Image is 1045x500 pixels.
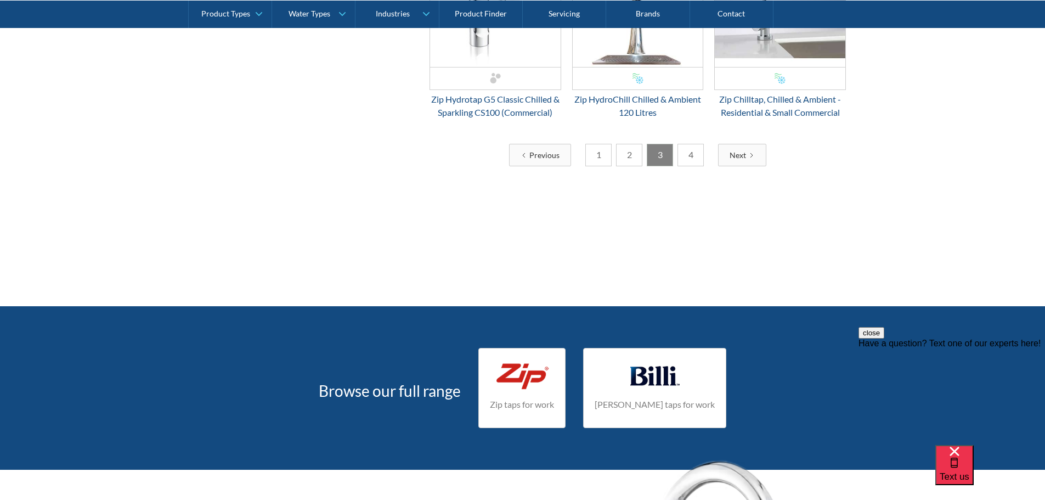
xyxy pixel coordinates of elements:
iframe: podium webchat widget prompt [858,327,1045,459]
a: Zip taps for work [478,348,566,428]
a: 2 [616,144,642,166]
h4: [PERSON_NAME] taps for work [595,398,715,411]
a: Previous Page [509,144,571,166]
div: Zip HydroChill Chilled & Ambient 120 Litres [572,93,704,119]
iframe: podium webchat widget bubble [935,445,1045,500]
div: List [430,144,846,166]
a: [PERSON_NAME] taps for work [583,348,726,428]
div: Water Types [289,9,330,18]
a: Next Page [718,144,766,166]
div: Zip Hydrotap G5 Classic Chilled & Sparkling CS100 (Commercial) [430,93,561,119]
a: 4 [677,144,704,166]
a: 1 [585,144,612,166]
h4: Zip taps for work [490,398,554,411]
div: Previous [529,149,560,161]
div: Industries [376,9,410,18]
h3: Browse our full range [319,379,461,402]
div: Product Types [201,9,250,18]
div: Next [730,149,746,161]
div: Zip Chilltap, Chilled & Ambient - Residential & Small Commercial [714,93,846,119]
a: 3 [647,144,673,166]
